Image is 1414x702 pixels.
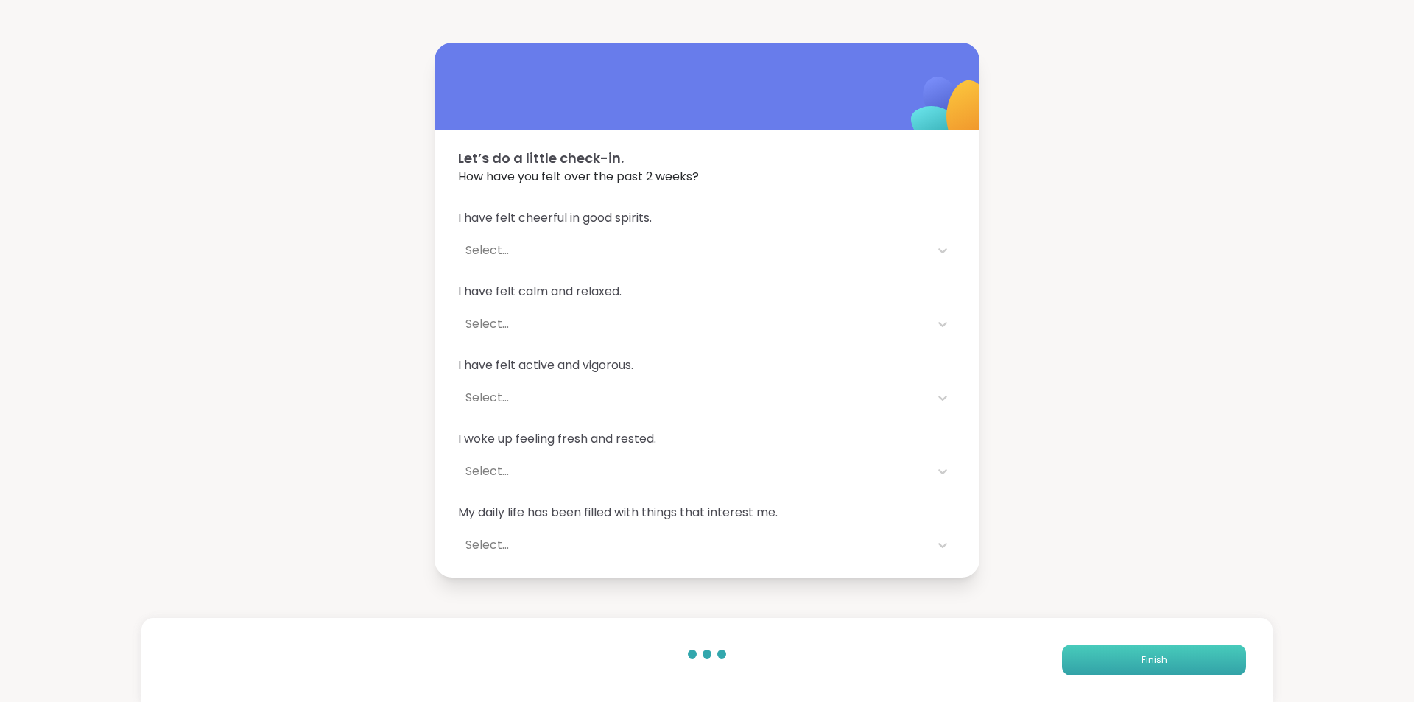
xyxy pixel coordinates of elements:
[458,209,956,227] span: I have felt cheerful in good spirits.
[458,168,956,186] span: How have you felt over the past 2 weeks?
[458,148,956,168] span: Let’s do a little check-in.
[465,463,922,480] div: Select...
[1062,645,1246,675] button: Finish
[465,389,922,407] div: Select...
[876,38,1023,185] img: ShareWell Logomark
[458,430,956,448] span: I woke up feeling fresh and rested.
[465,536,922,554] div: Select...
[458,283,956,301] span: I have felt calm and relaxed.
[458,357,956,374] span: I have felt active and vigorous.
[458,504,956,522] span: My daily life has been filled with things that interest me.
[1142,653,1167,667] span: Finish
[465,315,922,333] div: Select...
[465,242,922,259] div: Select...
